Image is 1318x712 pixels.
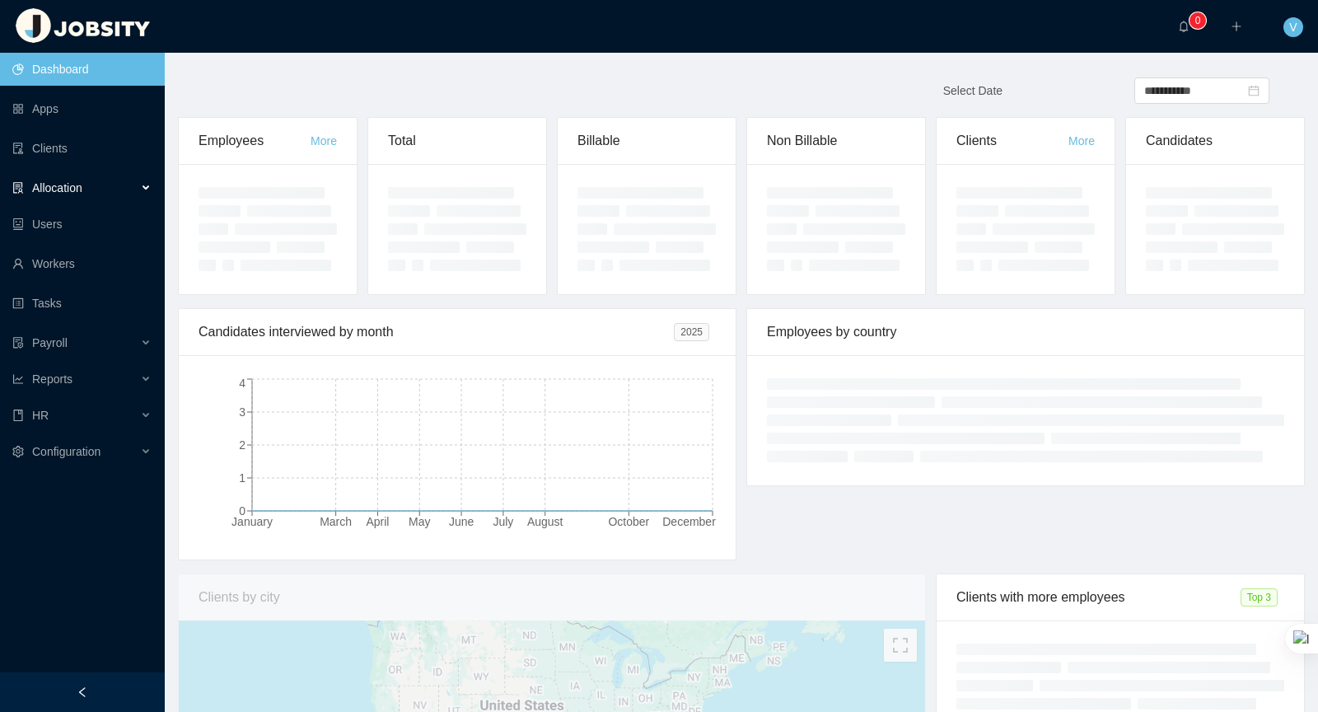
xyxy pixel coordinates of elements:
[239,438,245,452] tspan: 2
[32,409,49,422] span: HR
[12,287,152,320] a: icon: profileTasks
[12,337,24,349] i: icon: file-protect
[767,118,905,164] div: Non Billable
[956,118,1068,164] div: Clients
[239,471,245,485] tspan: 1
[239,405,245,419] tspan: 3
[388,118,526,164] div: Total
[577,118,716,164] div: Billable
[12,446,24,457] i: icon: setting
[767,309,1284,355] div: Employees by country
[12,410,24,421] i: icon: book
[1241,588,1278,607] span: Top 3
[320,515,352,528] tspan: March
[1248,85,1260,96] i: icon: calendar
[12,182,24,194] i: icon: solution
[199,118,311,164] div: Employees
[32,372,72,386] span: Reports
[12,373,24,385] i: icon: line-chart
[527,515,563,528] tspan: August
[12,53,152,86] a: icon: pie-chartDashboard
[1289,17,1297,37] span: V
[1189,12,1206,29] sup: 0
[12,92,152,125] a: icon: appstoreApps
[1146,118,1284,164] div: Candidates
[409,515,430,528] tspan: May
[12,208,152,241] a: icon: robotUsers
[32,181,82,194] span: Allocation
[1068,134,1095,148] a: More
[493,515,513,528] tspan: July
[1178,21,1189,32] i: icon: bell
[12,132,152,165] a: icon: auditClients
[662,515,716,528] tspan: December
[449,515,474,528] tspan: June
[239,377,245,390] tspan: 4
[199,309,674,355] div: Candidates interviewed by month
[366,515,389,528] tspan: April
[12,247,152,280] a: icon: userWorkers
[311,134,337,148] a: More
[32,336,68,349] span: Payroll
[674,323,709,341] span: 2025
[943,84,1003,97] span: Select Date
[239,504,245,518] tspan: 0
[32,445,100,458] span: Configuration
[1231,21,1242,32] i: icon: plus
[231,515,273,528] tspan: January
[608,515,649,528] tspan: October
[956,574,1241,621] div: Clients with more employees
